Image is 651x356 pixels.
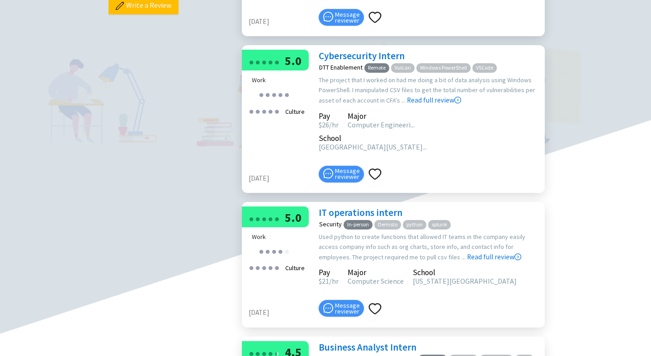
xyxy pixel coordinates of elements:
[428,220,451,230] span: splunk
[265,244,270,258] div: ●
[116,2,124,10] img: pencil.png
[329,276,339,286] span: /hr
[249,211,254,225] div: ●
[268,260,273,274] div: ●
[255,260,260,274] div: ●
[278,87,283,101] div: ●
[467,207,521,261] a: Read full review
[319,75,540,106] div: The project that I worked on had me doing a bit of data analysis using Windows PowerShell. I mani...
[283,260,307,276] div: Culture
[268,104,273,118] div: ●
[364,63,389,73] span: Remote
[285,210,302,225] span: 5.0
[407,51,461,104] a: Read full review
[368,168,382,181] span: heart
[319,135,427,141] div: School
[259,244,264,258] div: ●
[413,276,517,286] span: [US_STATE][GEOGRAPHIC_DATA]
[319,276,322,286] span: $
[514,253,521,260] span: right-circle
[319,142,427,151] span: [GEOGRAPHIC_DATA][US_STATE]...
[348,120,415,129] span: Computer Engineeri...
[368,302,382,315] span: heart
[249,55,254,69] div: ●
[268,55,273,69] div: ●
[274,55,279,69] div: ●
[319,113,339,119] div: Pay
[391,63,415,73] span: Vulcan
[319,276,329,286] span: 21
[271,87,277,101] div: ●
[252,232,305,242] div: Work
[413,269,517,276] div: School
[319,232,540,262] div: Used python to create functions that allowed IT teams in the company easily access company info s...
[261,260,267,274] div: ●
[255,104,260,118] div: ●
[335,168,360,180] span: Message reviewer
[348,113,415,119] div: Major
[368,11,382,24] span: heart
[274,104,279,118] div: ●
[278,244,283,258] div: ●
[249,104,254,118] div: ●
[323,169,333,178] span: message
[319,221,342,227] div: Security
[335,12,360,23] span: Message reviewer
[472,63,497,73] span: VSCode
[323,303,333,313] span: message
[374,220,401,230] span: Demisto
[249,307,314,318] div: [DATE]
[454,97,461,103] span: right-circle
[319,120,329,129] span: 26
[335,303,360,314] span: Message reviewer
[283,104,307,119] div: Culture
[323,12,333,22] span: message
[274,260,279,274] div: ●
[319,341,416,353] a: Business Analyst Intern
[319,269,339,276] div: Pay
[261,104,267,118] div: ●
[255,211,260,225] div: ●
[265,87,270,101] div: ●
[271,244,277,258] div: ●
[249,16,314,27] div: [DATE]
[268,211,273,225] div: ●
[259,87,264,101] div: ●
[319,120,322,129] span: $
[252,75,305,85] div: Work
[255,55,260,69] div: ●
[261,211,267,225] div: ●
[348,269,404,276] div: Major
[329,120,339,129] span: /hr
[348,276,404,286] span: Computer Science
[319,206,402,219] a: IT operations intern
[274,211,279,225] div: ●
[249,260,254,274] div: ●
[319,50,405,62] a: Cybersecurity Intern
[403,220,426,230] span: python
[249,173,314,184] div: [DATE]
[319,64,363,70] div: DTT Enablement
[285,53,302,68] span: 5.0
[344,220,373,230] span: In-person
[284,244,289,258] div: ●
[284,87,289,101] div: ●
[261,55,267,69] div: ●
